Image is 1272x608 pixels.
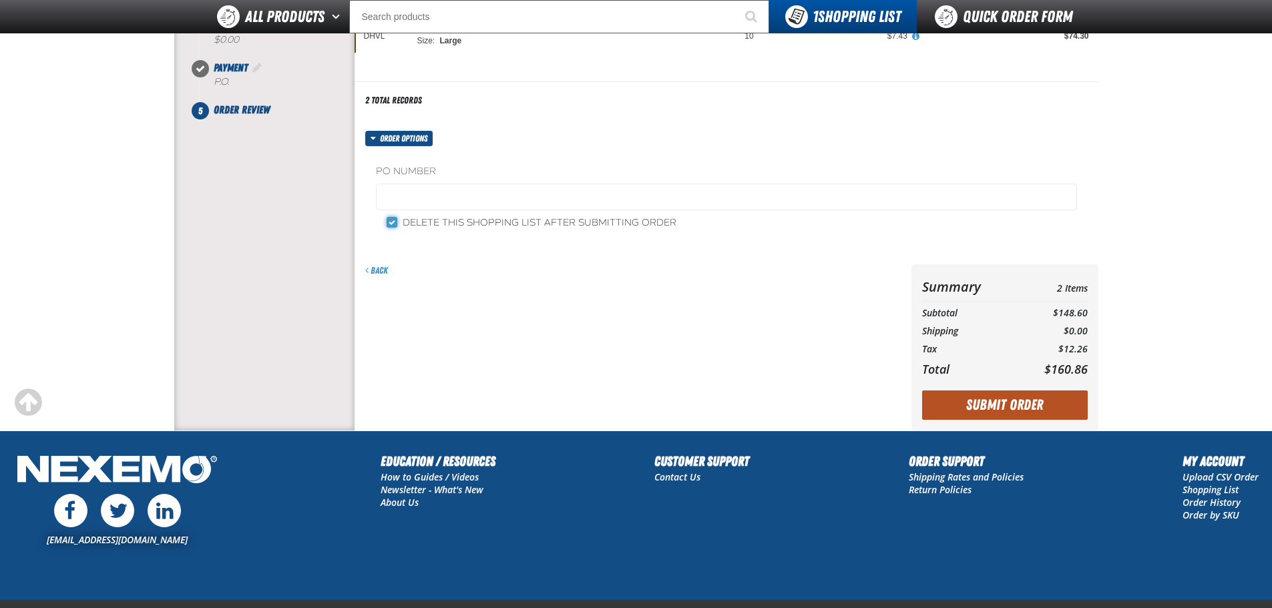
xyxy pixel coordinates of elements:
a: Contact Us [654,471,700,483]
td: $148.60 [1017,304,1087,322]
strong: $0.00 [214,34,239,45]
td: $0.00 [1017,322,1087,340]
a: About Us [381,496,419,509]
span: 5 [192,102,209,119]
span: Payment [214,61,248,74]
a: Shopping List [1183,483,1239,496]
td: DHVL [355,19,408,53]
a: Shipping Rates and Policies [909,471,1024,483]
span: Size: [417,36,437,45]
a: How to Guides / Videos [381,471,479,483]
td: $12.26 [1017,340,1087,358]
span: $160.86 [1044,361,1088,377]
li: Order Review. Step 5 of 5. Not Completed [200,102,355,118]
button: Order options [365,131,433,146]
li: Payment. Step 4 of 5. Completed [200,60,355,102]
a: Newsletter - What's New [381,483,483,496]
strong: 1 [813,7,818,26]
span: Shopping List [813,7,901,26]
label: Delete this shopping list after submitting order [387,217,676,230]
div: $7.43 [773,31,907,41]
div: 2 total records [365,94,422,107]
a: Order History [1183,496,1241,509]
h2: Order Support [909,451,1024,471]
div: Scroll to the top [13,388,43,417]
span: Large [439,36,462,45]
a: Back [365,265,388,276]
h2: Education / Resources [381,451,495,471]
th: Subtotal [922,304,1018,322]
div: P.O. [214,76,355,89]
h2: My Account [1183,451,1259,471]
h2: Customer Support [654,451,749,471]
button: Submit Order [922,390,1088,420]
th: Shipping [922,322,1018,340]
a: Return Policies [909,483,972,496]
input: Delete this shopping list after submitting order [387,217,397,228]
td: 2 Items [1017,275,1087,298]
label: PO Number [376,166,1077,178]
a: Order by SKU [1183,509,1239,521]
th: Tax [922,340,1018,358]
a: Upload CSV Order [1183,471,1259,483]
img: Nexemo Logo [13,451,221,491]
button: View All Prices for Ultragard Diamonite Orange Gloves - (7/8 mil) - (100 gloves per box MIN 10 bo... [907,31,925,43]
th: Summary [922,275,1018,298]
span: All Products [245,5,325,29]
span: Order options [380,131,433,146]
span: 10 [745,31,753,41]
span: Order Review [214,103,270,116]
div: $74.30 [926,31,1089,41]
a: [EMAIL_ADDRESS][DOMAIN_NAME] [47,533,188,546]
div: Free Shipping: [214,21,355,47]
a: Edit Payment [250,61,264,74]
th: Total [922,358,1018,380]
